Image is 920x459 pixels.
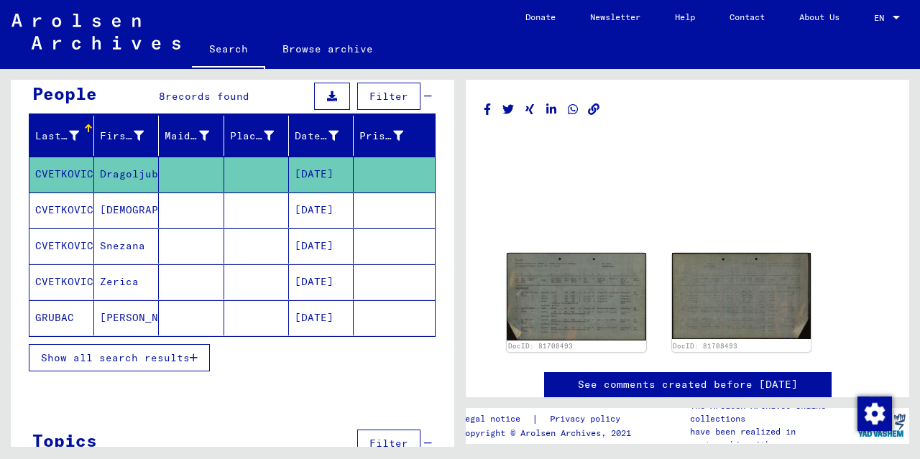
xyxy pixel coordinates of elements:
[295,129,339,144] div: Date of Birth
[94,193,159,228] mat-cell: [DEMOGRAPHIC_DATA]
[480,101,495,119] button: Share on Facebook
[159,116,224,156] mat-header-cell: Maiden Name
[460,412,532,427] a: Legal notice
[192,32,265,69] a: Search
[35,124,97,147] div: Last Name
[159,90,165,103] span: 8
[289,300,354,335] mat-cell: [DATE]
[586,101,602,119] button: Copy link
[501,101,516,119] button: Share on Twitter
[29,228,94,264] mat-cell: CVETKOVIC
[857,397,892,431] img: Change consent
[29,264,94,300] mat-cell: CVETKOVIC
[369,437,408,450] span: Filter
[289,157,354,192] mat-cell: [DATE]
[508,342,573,350] a: DocID: 81708493
[29,344,210,371] button: Show all search results
[672,253,811,338] img: 002.jpg
[230,124,292,147] div: Place of Birth
[289,264,354,300] mat-cell: [DATE]
[690,425,854,451] p: have been realized in partnership with
[165,129,208,144] div: Maiden Name
[460,427,638,440] p: Copyright © Arolsen Archives, 2021
[94,228,159,264] mat-cell: Snezana
[29,116,94,156] mat-header-cell: Last Name
[289,228,354,264] mat-cell: [DATE]
[165,124,226,147] div: Maiden Name
[94,157,159,192] mat-cell: Dragoljub
[855,407,908,443] img: yv_logo.png
[544,101,559,119] button: Share on LinkedIn
[94,264,159,300] mat-cell: Zerica
[460,412,638,427] div: |
[265,32,390,66] a: Browse archive
[874,13,890,23] span: EN
[35,129,79,144] div: Last Name
[41,351,190,364] span: Show all search results
[230,129,274,144] div: Place of Birth
[359,124,421,147] div: Prisoner #
[295,124,356,147] div: Date of Birth
[673,342,737,350] a: DocID: 81708493
[94,116,159,156] mat-header-cell: First Name
[29,193,94,228] mat-cell: CVETKOVIC
[100,124,162,147] div: First Name
[354,116,435,156] mat-header-cell: Prisoner #
[359,129,403,144] div: Prisoner #
[29,157,94,192] mat-cell: CVETKOVIC
[523,101,538,119] button: Share on Xing
[566,101,581,119] button: Share on WhatsApp
[857,396,891,430] div: Change consent
[11,14,180,50] img: Arolsen_neg.svg
[369,90,408,103] span: Filter
[100,129,144,144] div: First Name
[289,193,354,228] mat-cell: [DATE]
[94,300,159,335] mat-cell: [PERSON_NAME]
[224,116,289,156] mat-header-cell: Place of Birth
[165,90,249,103] span: records found
[289,116,354,156] mat-header-cell: Date of Birth
[507,253,646,340] img: 001.jpg
[32,80,97,106] div: People
[578,377,798,392] a: See comments created before [DATE]
[690,399,854,425] p: The Arolsen Archives online collections
[538,412,638,427] a: Privacy policy
[357,430,420,457] button: Filter
[29,300,94,335] mat-cell: GRUBAC
[357,83,420,110] button: Filter
[32,427,97,453] div: Topics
